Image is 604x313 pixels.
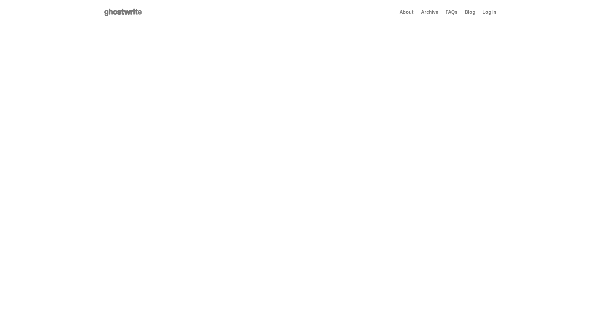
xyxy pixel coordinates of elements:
[400,10,414,15] a: About
[465,10,475,15] a: Blog
[421,10,438,15] a: Archive
[446,10,458,15] a: FAQs
[482,10,496,15] a: Log in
